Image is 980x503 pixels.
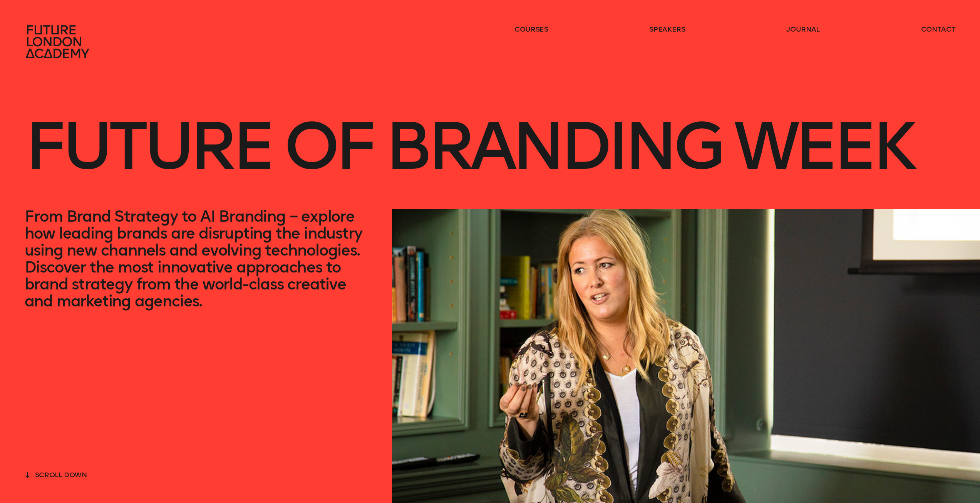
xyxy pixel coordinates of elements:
[25,64,912,203] h1: Future of branding week
[35,471,87,479] span: scroll down
[514,25,548,34] a: courses
[786,25,820,34] a: journal
[921,25,956,34] a: contact
[25,208,368,310] p: From Brand Strategy to AI Branding – explore how leading brands are disrupting the industry using...
[25,469,87,479] button: scroll down
[649,25,685,34] a: speakers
